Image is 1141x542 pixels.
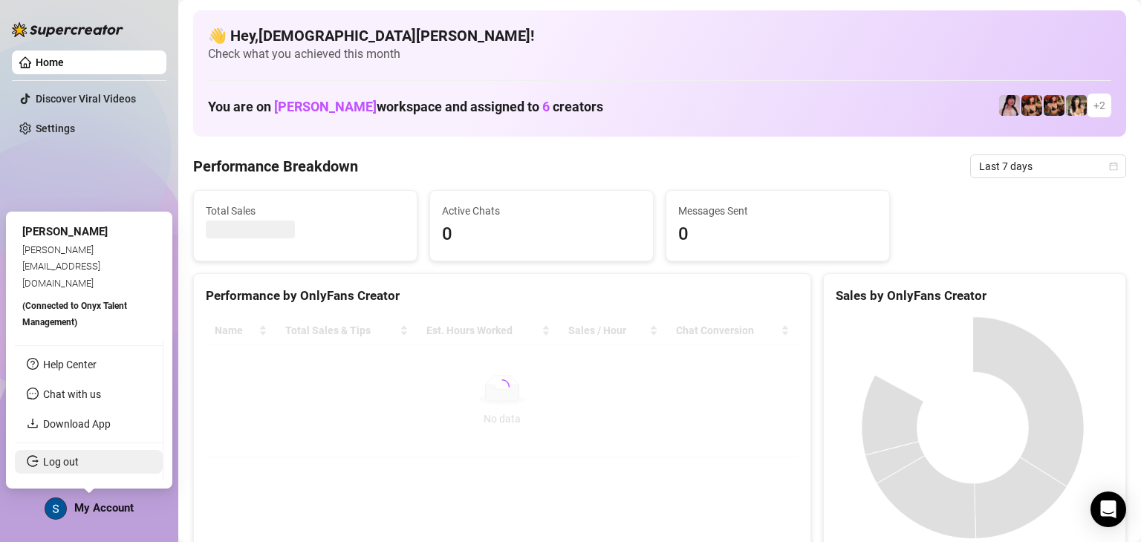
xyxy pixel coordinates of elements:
img: OxilleryOF [1044,95,1064,116]
a: Settings [36,123,75,134]
span: Check what you achieved this month [208,46,1111,62]
span: 6 [542,99,550,114]
span: My Account [74,501,134,515]
h4: Performance Breakdown [193,156,358,177]
li: Log out [15,450,163,474]
h1: You are on workspace and assigned to creators [208,99,603,115]
a: Download App [43,418,111,430]
img: Oxillery [1021,95,1042,116]
a: Help Center [43,359,97,370]
span: 0 [678,221,877,249]
div: Sales by OnlyFans Creator [836,286,1114,306]
a: Log out [43,456,79,468]
span: [PERSON_NAME][EMAIL_ADDRESS][DOMAIN_NAME] [22,244,100,289]
span: (Connected to Onyx Talent Management ) [22,301,127,327]
img: logo-BBDzfeDw.svg [12,22,123,37]
a: Home [36,56,64,68]
span: Last 7 days [979,155,1117,177]
span: Messages Sent [678,203,877,219]
span: 0 [442,221,641,249]
span: Chat with us [43,388,101,400]
span: [PERSON_NAME] [274,99,377,114]
img: Candylion [1066,95,1087,116]
span: calendar [1109,162,1118,171]
div: Performance by OnlyFans Creator [206,286,799,306]
span: Active Chats [442,203,641,219]
img: cyber [999,95,1020,116]
h4: 👋 Hey, [DEMOGRAPHIC_DATA][PERSON_NAME] ! [208,25,1111,46]
span: [PERSON_NAME] [22,225,108,238]
span: message [27,388,39,399]
img: ACg8ocJO_1VXZ8x6MJag1t78gi-7QzkUlj9T6Lx6_lTKIHCZyJ4Now=s96-c [45,498,66,519]
span: + 2 [1093,97,1105,114]
span: loading [493,378,511,396]
a: Discover Viral Videos [36,93,136,105]
div: Open Intercom Messenger [1090,492,1126,527]
span: Total Sales [206,203,405,219]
